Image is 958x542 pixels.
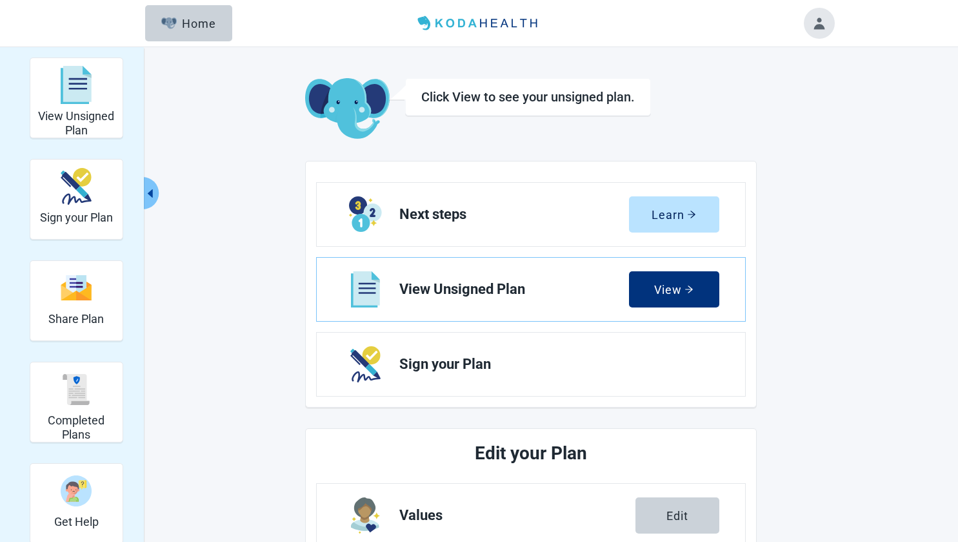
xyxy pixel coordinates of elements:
[145,5,232,41] button: ElephantHome
[61,168,92,205] img: make_plan_official-CpYJDfBD.svg
[30,260,123,341] div: Share Plan
[61,66,92,105] img: svg%3e
[54,515,99,529] h2: Get Help
[684,285,694,294] span: arrow-right
[305,78,390,140] img: Koda Elephant
[48,312,104,326] h2: Share Plan
[654,283,694,296] div: View
[364,439,697,468] h2: Edit your Plan
[61,475,92,506] img: person-question-x68TBcxA.svg
[687,210,696,219] span: arrow-right
[161,17,177,29] img: Elephant
[144,187,156,200] span: caret-left
[143,177,159,209] button: Collapse menu
[666,509,688,522] div: Edit
[399,282,629,297] span: View Unsigned Plan
[412,13,545,34] img: Koda Health
[629,196,719,233] button: Learnarrow-right
[652,208,696,221] div: Learn
[317,333,745,396] a: Next Sign your Plan section
[399,508,635,523] span: Values
[317,258,745,321] a: View View Unsigned Plan section
[317,183,745,246] a: Learn Next steps section
[399,357,709,372] span: Sign your Plan
[629,271,719,307] button: Viewarrow-right
[421,89,635,105] h1: Click View to see your unsigned plan.
[635,497,719,534] button: Edit
[61,274,92,302] img: svg%3e
[161,17,217,30] div: Home
[35,109,117,137] h2: View Unsigned Plan
[30,159,123,240] div: Sign your Plan
[804,8,835,39] button: Toggle account menu
[61,374,92,405] img: svg%3e
[30,57,123,138] div: View Unsigned Plan
[30,362,123,443] div: Completed Plans
[35,413,117,441] h2: Completed Plans
[40,211,113,225] h2: Sign your Plan
[399,207,629,222] span: Next steps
